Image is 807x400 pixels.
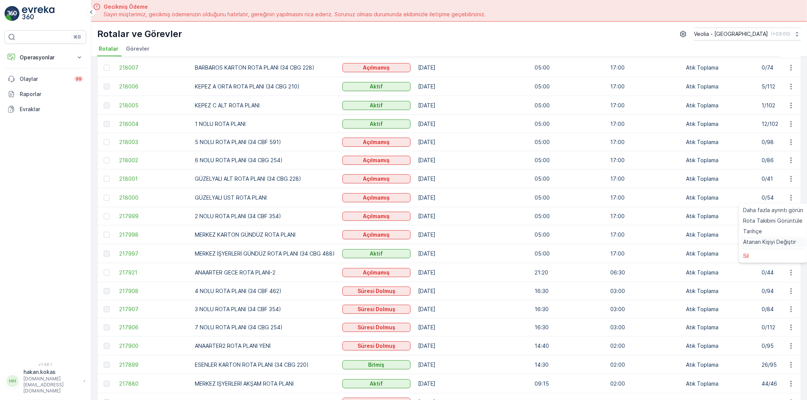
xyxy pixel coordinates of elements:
td: 17:00 [606,188,682,207]
td: [DATE] [414,336,531,355]
div: Toggle Row Selected [104,102,110,109]
p: Veolia - [GEOGRAPHIC_DATA] [694,30,768,38]
td: 05:00 [531,96,606,115]
div: Toggle Row Selected [104,362,110,368]
td: ESENLER KARTON ROTA PLANI (34 CBG 220) [191,355,339,374]
a: 218002 [119,157,187,164]
td: 5 NOLU ROTA PLANI (34 CBF 591) [191,133,339,151]
button: Aktif [342,101,410,110]
td: BARBAROS KARTON ROTA PLANI (34 CBG 228) [191,58,339,77]
button: Aktif [342,82,410,91]
td: Atık Toplama [682,282,758,300]
td: Atık Toplama [682,336,758,355]
p: Operasyonlar [20,54,71,61]
a: 217908 [119,287,187,295]
a: Olaylar99 [5,71,86,87]
div: Toggle Row Selected [104,65,110,71]
a: 218004 [119,120,187,128]
td: [DATE] [414,188,531,207]
td: 17:00 [606,96,682,115]
td: 05:00 [531,207,606,225]
td: GÜZELYALI ÜST ROTA PLANI [191,188,339,207]
td: 17:00 [606,151,682,169]
span: Rotalar [99,45,118,53]
button: Açılmamış [342,230,410,239]
td: KEPEZ A ORTA ROTA PLANI (34 CBG 210) [191,77,339,96]
button: Açılmamış [342,193,410,202]
p: Evraklar [20,105,83,113]
td: [DATE] [414,58,531,77]
td: 06:30 [606,263,682,282]
span: Sayın müşterimiz, gecikmiş ödemenizin olduğunu hatırlatır, gereğinin yapılmasını rica ederiz. Sor... [104,11,486,18]
td: 05:00 [531,133,606,151]
a: 218006 [119,83,187,90]
td: 17:00 [606,58,682,77]
span: Görevler [126,45,149,53]
td: GÜZELYALI ALT ROTA PLANI (34 CBG 228) [191,169,339,188]
td: [DATE] [414,300,531,318]
td: 6 NOLU ROTA PLANI (34 CBG 254) [191,151,339,169]
p: Açılmamış [363,175,390,183]
td: Atık Toplama [682,244,758,263]
p: Açılmamış [363,194,390,202]
td: Atık Toplama [682,77,758,96]
td: Atık Toplama [682,151,758,169]
td: [DATE] [414,225,531,244]
td: Atık Toplama [682,188,758,207]
td: MERKEZ İŞYERLERİ GÜNDÜZ ROTA PLANI (34 CBG 488) [191,244,339,263]
span: 218007 [119,64,187,71]
p: Bitmiş [369,361,385,369]
td: [DATE] [414,355,531,374]
p: Süresi Dolmuş [358,305,395,313]
td: 3 NOLU ROTA PLANI (34 CBF 354) [191,300,339,318]
a: 217998 [119,231,187,239]
td: 03:00 [606,318,682,336]
td: 05:00 [531,58,606,77]
button: Bitmiş [342,360,410,369]
td: Atık Toplama [682,207,758,225]
div: Toggle Row Selected [104,306,110,312]
td: 7 NOLU ROTA PLANI (34 CBG 254) [191,318,339,336]
p: Açılmamış [363,231,390,239]
p: Açılmamış [363,64,390,71]
td: 02:00 [606,336,682,355]
td: [DATE] [414,263,531,282]
a: 217907 [119,305,187,313]
td: 14:40 [531,336,606,355]
p: 99 [76,76,82,82]
a: 218000 [119,194,187,202]
button: Açılmamış [342,268,410,277]
td: [DATE] [414,207,531,225]
td: 05:00 [531,188,606,207]
p: Açılmamış [363,157,390,164]
div: Toggle Row Selected [104,288,110,294]
td: ANAARTER GECE ROTA PLANI-2 [191,263,339,282]
td: 02:00 [606,355,682,374]
span: 218001 [119,175,187,183]
button: Süresi Dolmuş [342,287,410,296]
td: 16:30 [531,300,606,318]
td: 17:00 [606,115,682,133]
td: Atık Toplama [682,318,758,336]
p: Olaylar [20,75,70,83]
p: hakan.kokas [23,368,79,376]
img: logo_light-DOdMpM7g.png [22,6,54,21]
p: Aktif [370,120,383,128]
a: 218003 [119,138,187,146]
td: 05:00 [531,151,606,169]
span: 217997 [119,250,187,257]
p: ⌘B [73,34,81,40]
a: 217880 [119,380,187,388]
div: Toggle Row Selected [104,84,110,90]
div: Toggle Row Selected [104,213,110,219]
span: 217900 [119,342,187,350]
p: [DOMAIN_NAME][EMAIL_ADDRESS][DOMAIN_NAME] [23,376,79,394]
td: 05:00 [531,244,606,263]
td: 03:00 [606,300,682,318]
span: v 1.48.1 [5,362,86,367]
td: 17:00 [606,169,682,188]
